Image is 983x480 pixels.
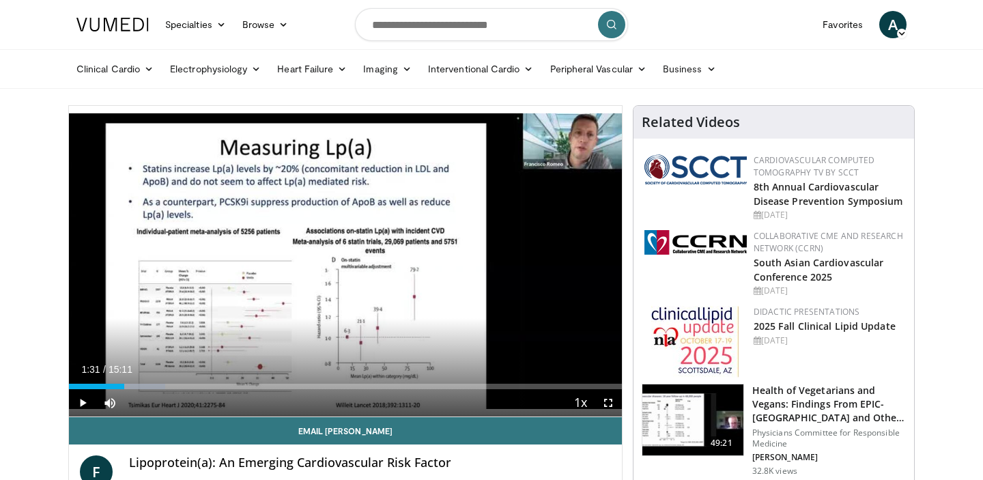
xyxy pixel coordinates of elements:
[69,417,622,444] a: Email [PERSON_NAME]
[96,389,124,417] button: Mute
[754,285,903,297] div: [DATE]
[81,364,100,375] span: 1:31
[157,11,234,38] a: Specialties
[754,209,903,221] div: [DATE]
[642,384,906,477] a: 49:21 Health of Vegetarians and Vegans: Findings From EPIC-[GEOGRAPHIC_DATA] and Othe… Physicians...
[754,154,875,178] a: Cardiovascular Computed Tomography TV by SCCT
[814,11,871,38] a: Favorites
[76,18,149,31] img: VuMedi Logo
[644,154,747,184] img: 51a70120-4f25-49cc-93a4-67582377e75f.png.150x105_q85_autocrop_double_scale_upscale_version-0.2.png
[129,455,611,470] h4: Lipoprotein(a): An Emerging Cardiovascular Risk Factor
[879,11,907,38] a: A
[595,389,622,417] button: Fullscreen
[69,384,622,389] div: Progress Bar
[644,230,747,255] img: a04ee3ba-8487-4636-b0fb-5e8d268f3737.png.150x105_q85_autocrop_double_scale_upscale_version-0.2.png
[69,389,96,417] button: Play
[68,55,162,83] a: Clinical Cardio
[542,55,655,83] a: Peripheral Vascular
[752,452,906,463] p: [PERSON_NAME]
[103,364,106,375] span: /
[752,466,797,477] p: 32.8K views
[754,256,884,283] a: South Asian Cardiovascular Conference 2025
[109,364,132,375] span: 15:11
[642,384,743,455] img: 606f2b51-b844-428b-aa21-8c0c72d5a896.150x105_q85_crop-smart_upscale.jpg
[752,384,906,425] h3: Health of Vegetarians and Vegans: Findings From EPIC-[GEOGRAPHIC_DATA] and Othe…
[651,306,739,378] img: d65bce67-f81a-47c5-b47d-7b8806b59ca8.jpg.150x105_q85_autocrop_double_scale_upscale_version-0.2.jpg
[754,320,896,333] a: 2025 Fall Clinical Lipid Update
[234,11,297,38] a: Browse
[420,55,542,83] a: Interventional Cardio
[754,335,903,347] div: [DATE]
[752,427,906,449] p: Physicians Committee for Responsible Medicine
[269,55,355,83] a: Heart Failure
[162,55,269,83] a: Electrophysiology
[754,230,903,254] a: Collaborative CME and Research Network (CCRN)
[355,8,628,41] input: Search topics, interventions
[642,114,740,130] h4: Related Videos
[567,389,595,417] button: Playback Rate
[69,106,622,417] video-js: Video Player
[754,180,903,208] a: 8th Annual Cardiovascular Disease Prevention Symposium
[705,436,738,450] span: 49:21
[355,55,420,83] a: Imaging
[655,55,724,83] a: Business
[754,306,903,318] div: Didactic Presentations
